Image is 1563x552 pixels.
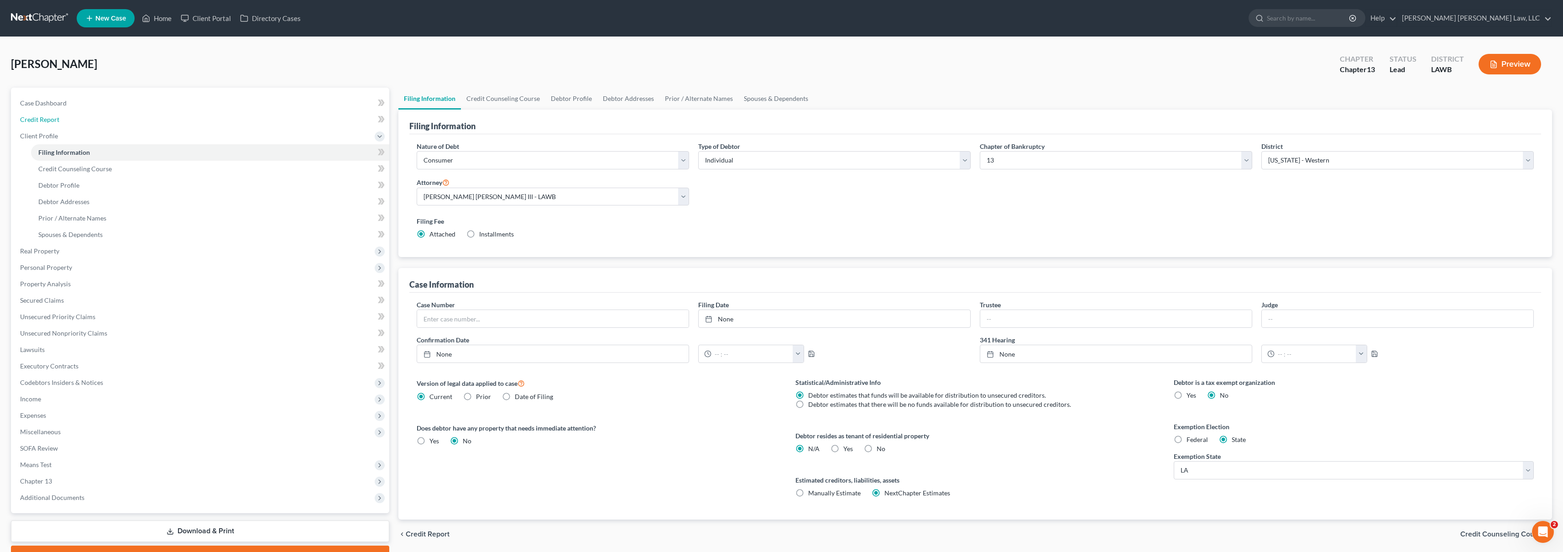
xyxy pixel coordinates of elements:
[884,489,950,497] span: NextChapter Estimates
[38,165,112,173] span: Credit Counseling Course
[13,342,389,358] a: Lawsuits
[476,393,491,400] span: Prior
[176,10,235,26] a: Client Portal
[20,132,58,140] span: Client Profile
[409,279,474,290] div: Case Information
[13,111,389,128] a: Credit Report
[20,395,41,403] span: Income
[843,445,853,452] span: Yes
[38,231,103,238] span: Spouses & Dependents
[1340,64,1375,75] div: Chapter
[20,296,64,304] span: Secured Claims
[417,177,450,188] label: Attorney
[1460,531,1545,538] span: Credit Counseling Course
[808,445,820,452] span: N/A
[409,121,476,131] div: Filing Information
[20,461,52,468] span: Means Test
[20,444,58,452] span: SOFA Review
[429,230,455,238] span: Attached
[417,423,777,433] label: Does debtor have any property that needs immediate attention?
[417,142,459,151] label: Nature of Debt
[795,475,1155,485] label: Estimated creditors, liabilities, assets
[20,379,103,386] span: Codebtors Insiders & Notices
[20,329,107,337] span: Unsecured Nonpriority Claims
[31,177,389,194] a: Debtor Profile
[1174,378,1534,387] label: Debtor is a tax exempt organization
[31,194,389,210] a: Debtor Addresses
[1232,436,1246,443] span: State
[417,310,689,327] input: Enter case number...
[429,437,439,445] span: Yes
[417,216,1534,226] label: Filing Fee
[20,116,59,123] span: Credit Report
[417,345,689,363] a: None
[1261,300,1278,310] label: Judge
[1431,64,1464,75] div: LAWB
[13,276,389,292] a: Property Analysis
[398,88,461,110] a: Filing Information
[1174,452,1221,461] label: Exemption State
[1390,54,1417,64] div: Status
[20,99,67,107] span: Case Dashboard
[13,440,389,457] a: SOFA Review
[698,300,729,310] label: Filing Date
[417,378,777,389] label: Version of legal data applied to case
[13,309,389,325] a: Unsecured Priority Claims
[711,345,793,363] input: -- : --
[11,520,389,542] a: Download & Print
[699,310,970,327] a: None
[980,300,1001,310] label: Trustee
[1460,531,1552,538] button: Credit Counseling Course chevron_right
[980,310,1252,327] input: --
[235,10,305,26] a: Directory Cases
[1261,142,1283,151] label: District
[1551,521,1558,528] span: 2
[38,181,79,189] span: Debtor Profile
[31,226,389,243] a: Spouses & Dependents
[980,142,1045,151] label: Chapter of Bankruptcy
[20,362,78,370] span: Executory Contracts
[1367,65,1375,74] span: 13
[31,144,389,161] a: Filing Information
[698,142,740,151] label: Type of Debtor
[545,88,597,110] a: Debtor Profile
[1532,521,1554,543] iframe: Intercom live chat
[463,437,471,445] span: No
[461,88,545,110] a: Credit Counseling Course
[1390,64,1417,75] div: Lead
[20,477,52,485] span: Chapter 13
[1275,345,1356,363] input: -- : --
[738,88,814,110] a: Spouses & Dependents
[597,88,659,110] a: Debtor Addresses
[31,161,389,177] a: Credit Counseling Course
[20,494,84,501] span: Additional Documents
[417,300,455,310] label: Case Number
[1262,310,1533,327] input: --
[38,198,89,205] span: Debtor Addresses
[795,431,1155,441] label: Debtor resides as tenant of residential property
[13,95,389,111] a: Case Dashboard
[877,445,885,452] span: No
[31,210,389,226] a: Prior / Alternate Names
[1479,54,1541,74] button: Preview
[20,346,45,353] span: Lawsuits
[1431,54,1464,64] div: District
[20,247,59,255] span: Real Property
[95,15,126,22] span: New Case
[20,411,46,419] span: Expenses
[398,531,450,538] button: chevron_left Credit Report
[20,428,61,436] span: Miscellaneous
[1366,10,1396,26] a: Help
[429,393,452,400] span: Current
[137,10,176,26] a: Home
[11,57,97,70] span: [PERSON_NAME]
[13,292,389,309] a: Secured Claims
[1174,422,1534,431] label: Exemption Election
[1220,391,1228,399] span: No
[1267,10,1350,26] input: Search by name...
[412,335,975,345] label: Confirmation Date
[808,400,1071,408] span: Debtor estimates that there will be no funds available for distribution to unsecured creditors.
[38,148,90,156] span: Filing Information
[1187,391,1196,399] span: Yes
[13,358,389,374] a: Executory Contracts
